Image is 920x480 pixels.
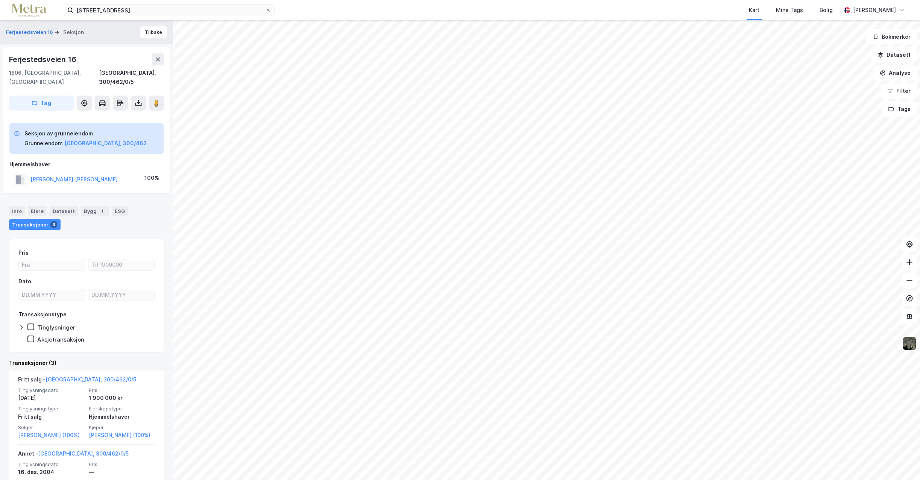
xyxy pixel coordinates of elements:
[18,431,84,440] a: [PERSON_NAME] (100%)
[98,207,106,215] div: 1
[902,336,917,351] img: 9k=
[24,139,63,148] div: Grunneiendom
[866,29,917,44] button: Bokmerker
[853,6,896,15] div: [PERSON_NAME]
[89,412,155,421] div: Hjemmelshaver
[37,336,84,343] div: Aksjetransaksjon
[18,449,129,461] div: Annet -
[73,5,265,16] input: Søk på adresse, matrikkel, gårdeiere, leietakere eller personer
[749,6,759,15] div: Kart
[12,4,46,17] img: metra-logo.256734c3b2bbffee19d4.png
[18,375,136,387] div: Fritt salg -
[18,406,84,412] span: Tinglysningstype
[28,206,47,216] div: Eiere
[19,289,85,301] input: DD.MM.YYYY
[89,461,155,468] span: Pris
[18,310,67,319] div: Transaksjonstype
[89,387,155,393] span: Pris
[88,289,154,301] input: DD.MM.YYYY
[112,206,128,216] div: ESG
[6,29,55,36] button: Ferjestedsveien 16
[882,444,920,480] iframe: Chat Widget
[18,412,84,421] div: Fritt salg
[81,206,109,216] div: Bygg
[18,277,31,286] div: Dato
[88,259,154,270] input: Til 1900000
[873,65,917,81] button: Analyse
[89,406,155,412] span: Eierskapstype
[46,376,136,383] a: [GEOGRAPHIC_DATA], 300/462/0/5
[18,461,84,468] span: Tinglysningsdato
[89,431,155,440] a: [PERSON_NAME] (100%)
[99,68,164,87] div: [GEOGRAPHIC_DATA], 300/462/0/5
[882,444,920,480] div: Kontrollprogram for chat
[64,139,147,148] button: [GEOGRAPHIC_DATA], 300/462
[18,387,84,393] span: Tinglysningsdato
[50,221,58,228] div: 3
[9,160,164,169] div: Hjemmelshaver
[9,68,99,87] div: 1606, [GEOGRAPHIC_DATA], [GEOGRAPHIC_DATA]
[9,358,164,368] div: Transaksjoner (3)
[776,6,803,15] div: Mine Tags
[37,324,75,331] div: Tinglysninger
[881,84,917,99] button: Filter
[140,26,167,38] button: Tilbake
[89,424,155,431] span: Kjøper
[9,206,25,216] div: Info
[882,102,917,117] button: Tags
[9,53,77,65] div: Ferjestedsveien 16
[18,468,84,477] div: 16. des. 2004
[50,206,78,216] div: Datasett
[9,96,74,111] button: Tag
[18,424,84,431] span: Selger
[871,47,917,62] button: Datasett
[9,219,61,230] div: Transaksjoner
[24,129,147,138] div: Seksjon av grunneiendom
[18,393,84,403] div: [DATE]
[144,173,159,182] div: 100%
[38,450,129,457] a: [GEOGRAPHIC_DATA], 300/462/0/5
[19,259,85,270] input: Fra
[63,28,84,37] div: Seksjon
[89,468,155,477] div: —
[18,248,29,257] div: Pris
[820,6,833,15] div: Bolig
[89,393,155,403] div: 1 900 000 kr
